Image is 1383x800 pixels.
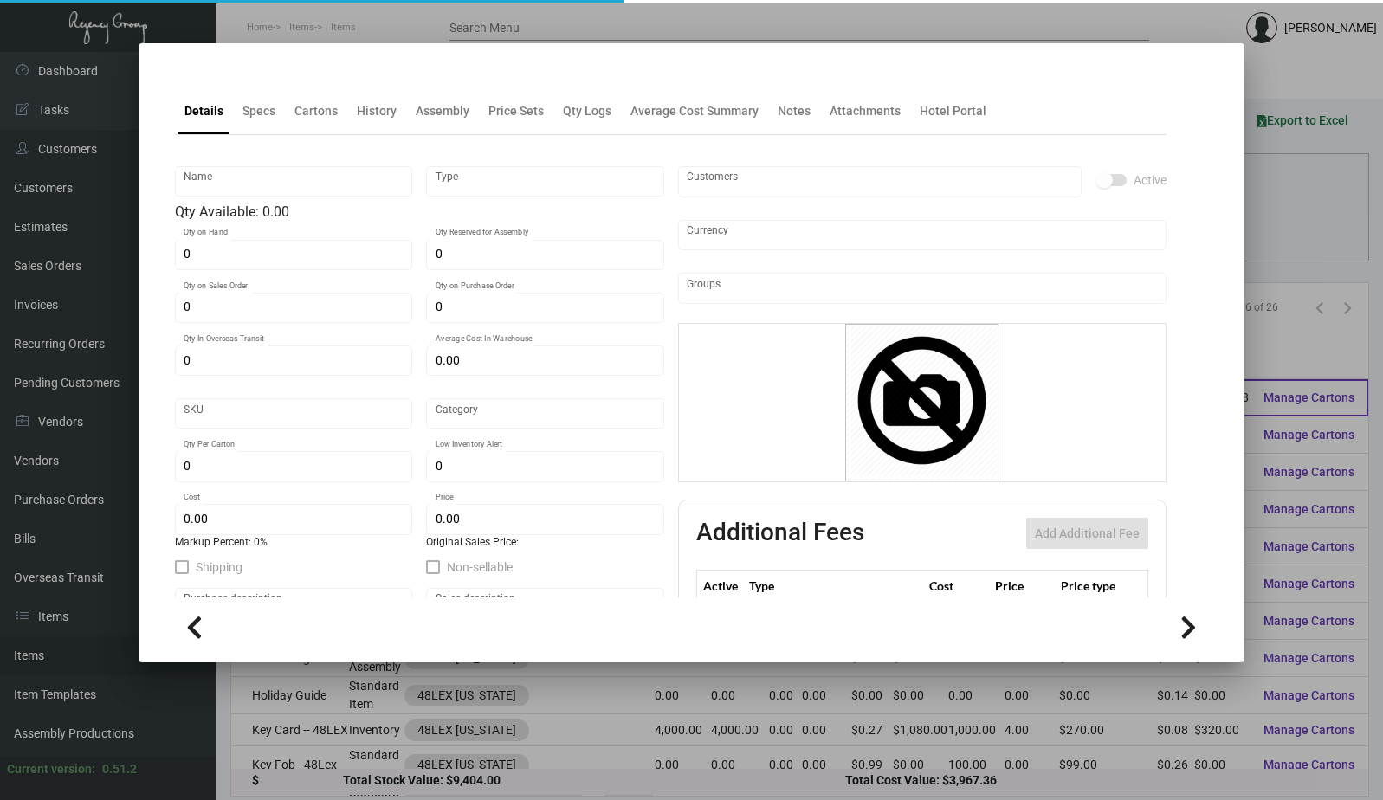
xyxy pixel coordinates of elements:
div: Details [184,102,223,120]
div: Assembly [416,102,469,120]
div: Qty Logs [563,102,611,120]
input: Add new.. [687,281,1158,295]
div: Notes [778,102,811,120]
span: Add Additional Fee [1035,526,1140,540]
h2: Additional Fees [696,518,864,549]
input: Add new.. [687,175,1073,189]
div: Price Sets [488,102,544,120]
div: Average Cost Summary [630,102,759,120]
th: Type [745,571,925,601]
div: 0.51.2 [102,760,137,778]
div: Hotel Portal [920,102,986,120]
div: History [357,102,397,120]
button: Add Additional Fee [1026,518,1148,549]
span: Shipping [196,557,242,577]
div: Cartons [294,102,338,120]
th: Price type [1057,571,1128,601]
div: Attachments [830,102,901,120]
div: Current version: [7,760,95,778]
span: Active [1134,170,1167,190]
th: Active [696,571,745,601]
th: Cost [925,571,991,601]
th: Price [991,571,1057,601]
div: Qty Available: 0.00 [175,202,664,223]
div: Specs [242,102,275,120]
span: Non-sellable [447,557,513,577]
